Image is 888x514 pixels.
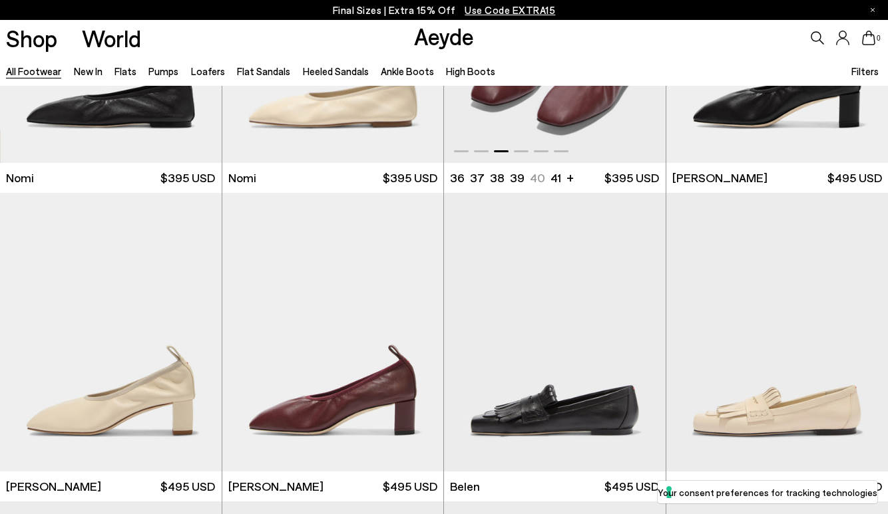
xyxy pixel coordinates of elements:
a: Pumps [148,65,178,77]
a: 36 37 38 39 40 41 + $395 USD [444,163,666,193]
a: Flat Sandals [237,65,290,77]
label: Your consent preferences for tracking technologies [658,485,877,499]
span: $495 USD [827,478,882,495]
span: Navigate to /collections/ss25-final-sizes [465,4,555,16]
span: Nomi [6,170,34,186]
button: Your consent preferences for tracking technologies [658,481,877,503]
li: 36 [450,170,465,186]
a: High Boots [446,65,495,77]
a: Shop [6,27,57,50]
a: Heeled Sandals [303,65,369,77]
a: Nomi $395 USD [222,163,444,193]
a: Loafers [191,65,225,77]
a: All Footwear [6,65,61,77]
img: Belen Tassel Loafers [444,193,666,471]
span: $495 USD [383,478,437,495]
li: 39 [510,170,525,186]
span: $495 USD [604,478,659,495]
span: Belen [672,478,702,495]
p: Final Sizes | Extra 15% Off [333,2,556,19]
span: $395 USD [383,170,437,186]
span: [PERSON_NAME] [228,478,324,495]
a: Aeyde [414,22,474,50]
li: 38 [490,170,505,186]
span: $495 USD [827,170,882,186]
li: 41 [551,170,561,186]
span: $495 USD [160,478,215,495]
a: Belen $495 USD [444,471,666,501]
img: Narissa Ruched Pumps [222,193,444,471]
li: + [566,168,574,186]
a: Ankle Boots [381,65,434,77]
ul: variant [450,170,557,186]
span: Belen [450,478,480,495]
a: World [82,27,141,50]
span: Filters [851,65,879,77]
span: $395 USD [604,170,659,186]
span: 0 [875,35,882,42]
a: 0 [862,31,875,45]
a: [PERSON_NAME] $495 USD [222,471,444,501]
span: [PERSON_NAME] [672,170,768,186]
a: Flats [114,65,136,77]
span: $395 USD [160,170,215,186]
li: 37 [470,170,485,186]
a: New In [74,65,103,77]
span: [PERSON_NAME] [6,478,101,495]
span: Nomi [228,170,256,186]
